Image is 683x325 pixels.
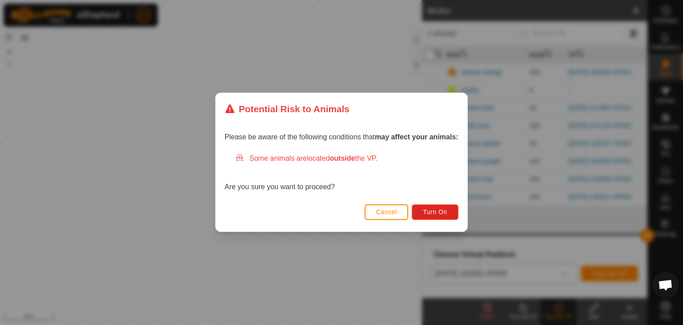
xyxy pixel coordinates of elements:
[225,134,458,141] span: Please be aware of the following conditions that
[423,209,447,216] span: Turn On
[225,154,458,193] div: Are you sure you want to proceed?
[375,134,458,141] strong: may affect your animals:
[652,272,679,298] div: Open chat
[225,102,350,116] div: Potential Risk to Animals
[376,209,397,216] span: Cancel
[330,155,355,162] strong: outside
[235,154,458,164] div: Some animals are
[365,204,409,220] button: Cancel
[307,155,378,162] span: located the VP.
[412,204,458,220] button: Turn On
